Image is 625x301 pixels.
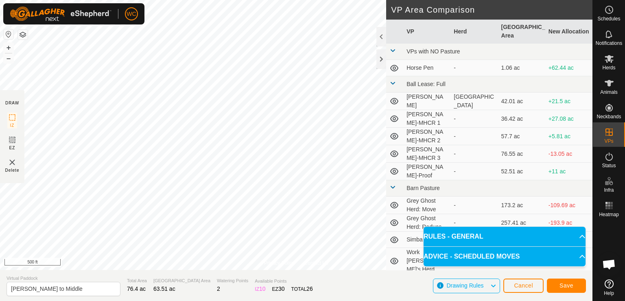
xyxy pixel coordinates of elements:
[153,286,175,292] span: 63.51 ac
[391,5,592,15] h2: VP Area Comparison
[454,64,494,72] div: -
[602,65,615,70] span: Herds
[597,114,621,119] span: Neckbands
[596,41,622,46] span: Notifications
[7,275,120,282] span: Virtual Paddock
[403,110,450,128] td: [PERSON_NAME]-MHCR 1
[545,128,592,145] td: +5.81 ac
[153,277,210,284] span: [GEOGRAPHIC_DATA] Area
[498,128,545,145] td: 57.7 ac
[272,285,285,293] div: EZ
[498,214,545,232] td: 257.41 ac
[498,60,545,76] td: 1.06 ac
[424,227,586,246] p-accordion-header: RULES - GENERAL
[514,282,533,289] span: Cancel
[424,247,586,266] p-accordion-header: ADVICE - SCHEDULED MOVES
[403,197,450,214] td: Grey Ghost Herd: Move
[498,197,545,214] td: 173.2 ac
[127,286,146,292] span: 76.4 ac
[127,277,147,284] span: Total Area
[7,157,17,167] img: VP
[306,286,313,292] span: 26
[10,7,111,21] img: Gallagher Logo
[255,285,265,293] div: IZ
[403,248,450,274] td: Work [PERSON_NAME]'s Herd
[602,163,616,168] span: Status
[450,20,498,44] th: Herd
[403,60,450,76] td: Horse Pen
[454,115,494,123] div: -
[304,259,328,267] a: Contact Us
[545,163,592,180] td: +11 ac
[454,150,494,158] div: -
[498,20,545,44] th: [GEOGRAPHIC_DATA] Area
[403,232,450,248] td: Simba: Start
[217,277,248,284] span: Watering Points
[599,212,619,217] span: Heatmap
[278,286,285,292] span: 30
[406,81,446,87] span: Ball Lease: Full
[4,53,13,63] button: –
[600,90,618,95] span: Animals
[604,139,613,144] span: VPs
[424,232,483,241] span: RULES - GENERAL
[264,259,295,267] a: Privacy Policy
[4,43,13,53] button: +
[604,188,614,193] span: Infra
[559,282,573,289] span: Save
[454,167,494,176] div: -
[604,291,614,296] span: Help
[403,145,450,163] td: [PERSON_NAME]-MHCR 3
[545,110,592,128] td: +27.08 ac
[9,145,15,151] span: EZ
[498,145,545,163] td: 76.55 ac
[5,167,20,173] span: Delete
[597,16,620,21] span: Schedules
[454,219,494,227] div: -
[4,29,13,39] button: Reset Map
[127,10,136,18] span: WC
[545,197,592,214] td: -109.69 ac
[545,214,592,232] td: -193.9 ac
[217,286,220,292] span: 2
[498,93,545,110] td: 42.01 ac
[403,128,450,145] td: [PERSON_NAME]-MHCR 2
[406,185,440,191] span: Barn Pasture
[498,110,545,128] td: 36.42 ac
[5,100,19,106] div: DRAW
[545,20,592,44] th: New Allocation
[545,60,592,76] td: +62.44 ac
[454,132,494,141] div: -
[424,252,520,261] span: ADVICE - SCHEDULED MOVES
[545,93,592,110] td: +21.5 ac
[406,48,460,55] span: VPs with NO Pasture
[403,163,450,180] td: [PERSON_NAME]-Proof
[255,278,312,285] span: Available Points
[403,20,450,44] th: VP
[498,163,545,180] td: 52.51 ac
[403,93,450,110] td: [PERSON_NAME]
[403,214,450,232] td: Grey Ghost Herd: Reduce
[503,279,544,293] button: Cancel
[454,93,494,110] div: [GEOGRAPHIC_DATA]
[597,252,621,277] div: Open chat
[593,276,625,299] a: Help
[454,201,494,210] div: -
[10,122,15,128] span: IZ
[545,145,592,163] td: -13.05 ac
[259,286,266,292] span: 10
[18,30,28,40] button: Map Layers
[547,279,586,293] button: Save
[446,282,483,289] span: Drawing Rules
[291,285,313,293] div: TOTAL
